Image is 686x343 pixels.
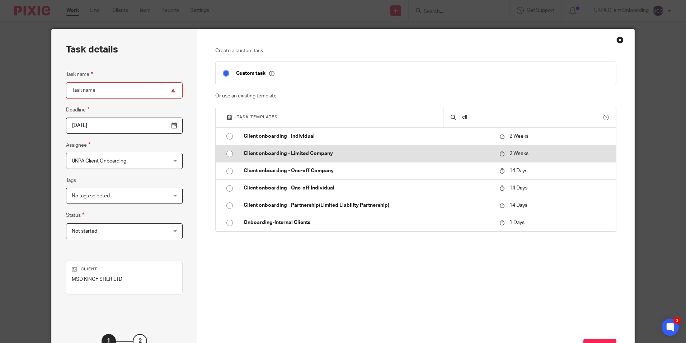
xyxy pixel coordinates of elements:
p: MSD KINGFISHER LTD [72,276,177,283]
p: Custom task [236,70,274,77]
p: Create a custom task [215,47,616,54]
span: 2 Weeks [509,134,528,139]
span: Task templates [237,115,278,119]
input: Pick a date [66,118,183,134]
label: Task name [66,70,93,78]
p: Client onboarding - One-off Individual [244,184,492,192]
span: 2 Weeks [509,151,528,156]
span: 14 Days [509,168,527,173]
p: Client onboarding - Limited Company [244,150,492,157]
p: Or use an existing template [215,92,616,100]
input: Search... [461,113,603,121]
h2: Task details [66,44,118,56]
span: UKPA Client Onboarding [72,159,126,164]
span: 14 Days [509,186,527,191]
span: Not started [72,229,97,234]
span: 14 Days [509,203,527,208]
label: Deadline [66,106,89,114]
p: Onboarding-Internal Clients [244,219,492,226]
div: 3 [673,317,681,324]
span: 1 Days [509,220,525,225]
p: Client [72,266,177,272]
span: No tags selected [72,193,110,198]
input: Task name [66,82,183,99]
label: Tags [66,177,76,184]
label: Status [66,211,84,219]
p: Client onboarding - One-off Company [244,167,492,174]
label: Assignee [66,141,90,149]
p: Client onboarding - Individual [244,133,492,140]
div: Close this dialog window [616,36,624,44]
p: Client onboarding - Partnership(Limited Liability Partnership) [244,202,492,209]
